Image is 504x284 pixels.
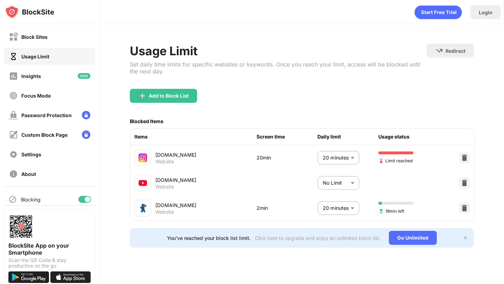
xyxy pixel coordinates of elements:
div: Add to Block List [149,93,189,99]
div: Insights [21,73,41,79]
img: block-off.svg [9,33,18,41]
img: favicons [139,154,147,162]
img: customize-block-page-off.svg [9,130,18,139]
img: x-button.svg [463,235,468,241]
div: [DOMAIN_NAME] [155,201,256,209]
div: Scan the QR Code & stay productive on the go [8,257,91,269]
div: [DOMAIN_NAME] [155,176,256,184]
div: About [21,171,36,177]
div: Blocking [21,197,41,203]
img: hourglass-set.svg [378,208,384,214]
img: favicons [139,204,147,212]
div: Website [155,158,174,165]
img: logo-blocksite.svg [5,5,54,19]
div: Set daily time limits for specific websites or keywords. Once you reach your limit, access will b... [130,61,426,75]
div: Redirect [446,48,465,54]
img: insights-off.svg [9,72,18,80]
div: Items [134,133,256,141]
p: 20 minutes [323,154,348,162]
div: Usage Limit [21,54,49,59]
img: download-on-the-app-store.svg [50,271,91,283]
span: Limit reached [378,157,413,164]
img: favicons [139,179,147,187]
div: Usage status [378,133,439,141]
img: password-protection-off.svg [9,111,18,120]
img: settings-off.svg [9,150,18,159]
img: blocking-icon.svg [8,195,17,204]
img: options-page-qr-code.png [8,214,34,239]
div: Website [155,184,174,190]
div: 20min [257,154,317,162]
p: 20 minutes [323,204,348,212]
div: Daily limit [317,133,378,141]
div: Login [479,9,492,15]
img: time-usage-on.svg [9,52,18,61]
div: Go Unlimited [389,231,437,245]
div: animation [414,5,462,19]
img: lock-menu.svg [82,111,90,119]
img: focus-off.svg [9,91,18,100]
img: get-it-on-google-play.svg [8,271,49,283]
p: No Limit [323,179,348,187]
div: You’ve reached your block list limit. [167,235,251,241]
div: Password Protection [21,112,72,118]
img: hourglass-end.svg [378,158,384,164]
div: Screen time [257,133,317,141]
div: Usage Limit [130,44,426,58]
span: 18min left [378,208,404,214]
img: lock-menu.svg [82,130,90,139]
img: about-off.svg [9,170,18,178]
div: BlockSite App on your Smartphone [8,242,91,256]
div: Custom Block Page [21,132,68,138]
div: 2min [257,204,317,212]
div: Block Sites [21,34,48,40]
div: Blocked Items [130,118,163,124]
div: Website [155,209,174,215]
img: new-icon.svg [78,73,90,79]
div: Settings [21,151,41,157]
div: Focus Mode [21,93,51,99]
div: Click here to upgrade and enjoy an unlimited block list. [255,235,380,241]
div: [DOMAIN_NAME] [155,151,256,158]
